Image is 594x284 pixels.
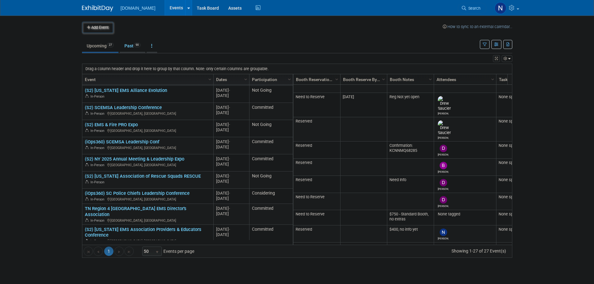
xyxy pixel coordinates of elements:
[216,127,246,132] div: [DATE]
[155,249,160,254] span: select
[438,111,449,115] div: Drew Saucier
[293,225,340,243] td: Reserved
[114,247,124,256] a: Go to the next page
[216,196,246,201] div: [DATE]
[85,129,89,132] img: In-Person Event
[134,247,200,256] span: Events per page
[334,77,339,82] span: Column Settings
[499,74,529,85] a: Tasks
[293,193,340,210] td: Need to Reserve
[85,111,210,116] div: [GEOGRAPHIC_DATA], [GEOGRAPHIC_DATA]
[387,225,434,243] td: $400, no info yet
[499,94,531,99] div: None specified
[249,204,293,225] td: Committed
[82,22,113,33] button: Add Event
[85,173,201,179] a: (S2) [US_STATE] Association of Rescue Squads RESCUE
[124,247,134,256] a: Go to the last page
[390,74,430,85] a: Booth Notes
[380,74,387,84] a: Column Settings
[499,212,531,217] div: None specified
[438,152,449,156] div: Dave/Rob .
[207,77,212,82] span: Column Settings
[387,243,434,267] td: Standard tabletop booths come with: one table, two chairs, AND ONE MEAL TICKET
[343,74,383,85] a: Booth Reserve By Date
[216,139,246,144] div: [DATE]
[438,236,449,240] div: Nicholas Fischer
[438,96,451,111] img: Drew Saucier
[206,74,213,84] a: Column Settings
[216,105,246,110] div: [DATE]
[438,120,451,135] img: Drew Saucier
[437,74,492,85] a: Attendees
[82,5,113,12] img: ExhibitDay
[440,196,447,204] img: Dave/Rob .
[243,77,248,82] span: Column Settings
[249,154,293,171] td: Committed
[216,211,246,216] div: [DATE]
[440,145,447,152] img: Dave/Rob .
[229,139,230,144] span: -
[340,93,387,117] td: [DATE]
[216,179,246,184] div: [DATE]
[249,137,293,154] td: Committed
[86,249,91,254] span: Go to the first page
[85,238,210,243] div: [GEOGRAPHIC_DATA], [GEOGRAPHIC_DATA]
[216,88,246,93] div: [DATE]
[229,227,230,232] span: -
[499,119,531,124] div: None specified
[90,146,106,150] span: In-Person
[85,156,184,162] a: (S2) NY 2025 Annual Meeting & Leadership Expo
[229,191,230,195] span: -
[293,243,340,267] td: Reserved
[216,190,246,196] div: [DATE]
[458,3,486,14] a: Search
[440,229,447,236] img: Nicholas Fischer
[387,210,434,225] td: $750 - Standard Booth, no extras
[249,171,293,189] td: Not Going
[499,195,531,200] div: None specified
[85,227,201,238] a: (S2) [US_STATE] EMS Association Providers & Educators Conference
[82,40,118,52] a: Upcoming27
[466,6,481,11] span: Search
[446,247,512,255] span: Showing 1-27 of 27 Event(s)
[90,163,106,167] span: In-Person
[85,206,186,217] a: TN Region 4 [GEOGRAPHIC_DATA] EMS Director's Association
[216,156,246,161] div: [DATE]
[85,105,162,110] a: (S2) SCEMSA Leadership Conference
[249,225,293,249] td: Committed
[90,94,106,99] span: In-Person
[90,129,106,133] span: In-Person
[296,74,336,85] a: Booth Reservation Status
[293,210,340,225] td: Need to Reserve
[117,249,122,254] span: Go to the next page
[85,218,210,223] div: [GEOGRAPHIC_DATA], [GEOGRAPHIC_DATA]
[85,145,210,150] div: [GEOGRAPHIC_DATA], [GEOGRAPHIC_DATA]
[85,128,210,133] div: [GEOGRAPHIC_DATA], [GEOGRAPHIC_DATA]
[293,117,340,142] td: Reserved
[499,227,531,232] div: None specified
[85,88,167,93] a: (S2) [US_STATE] EMS Alliance Evolution
[381,77,386,82] span: Column Settings
[249,86,293,103] td: Not Going
[440,179,447,186] img: Dave/Rob .
[499,143,531,148] div: None specified
[104,247,113,256] span: 1
[85,162,210,167] div: [GEOGRAPHIC_DATA], [GEOGRAPHIC_DATA]
[229,122,230,127] span: -
[229,156,230,161] span: -
[85,190,190,196] a: (iOps360) SC Police Chiefs Leadership Conference
[216,93,246,98] div: [DATE]
[85,112,89,115] img: In-Person Event
[387,93,434,117] td: Reg Not yet open
[229,105,230,110] span: -
[90,112,106,116] span: In-Person
[293,93,340,117] td: Need to Reserve
[229,206,230,211] span: -
[94,247,103,256] a: Go to the previous page
[427,74,434,84] a: Column Settings
[293,142,340,159] td: Reserved
[216,144,246,150] div: [DATE]
[90,180,106,184] span: In-Person
[85,180,89,183] img: In-Person Event
[90,219,106,223] span: In-Person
